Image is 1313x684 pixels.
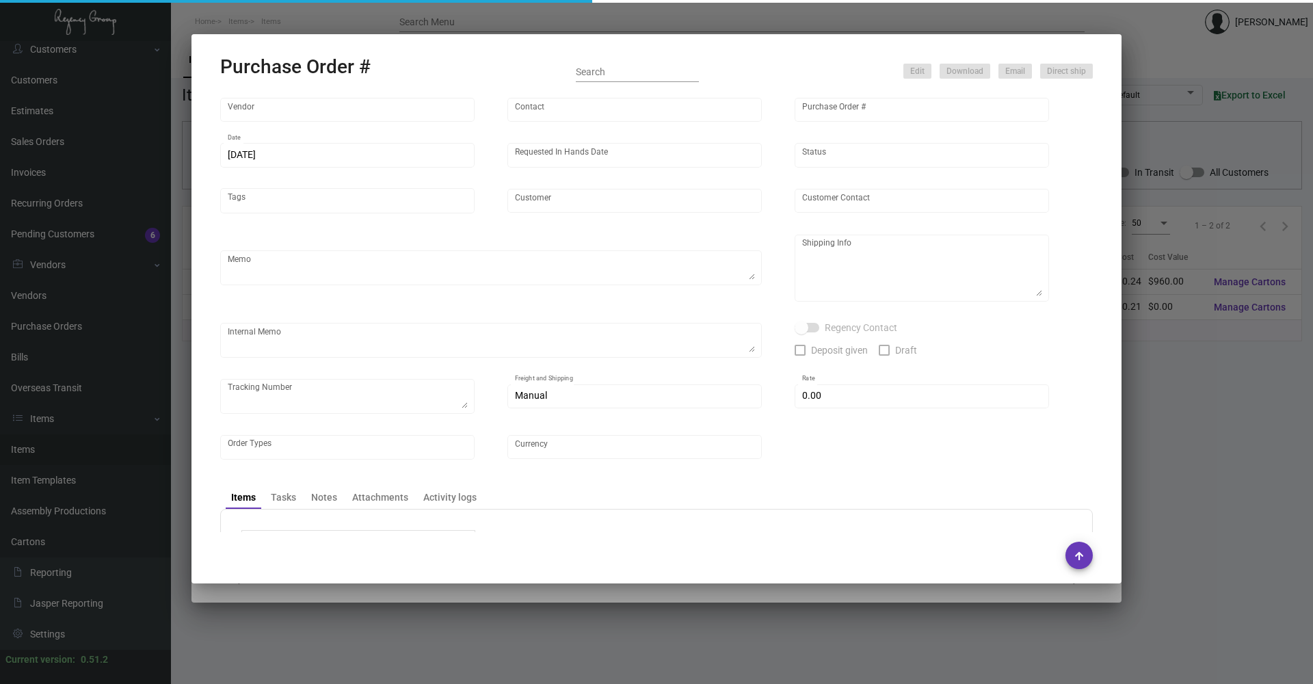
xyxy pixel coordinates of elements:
[515,390,547,401] span: Manual
[811,342,868,358] span: Deposit given
[940,64,990,79] button: Download
[895,342,917,358] span: Draft
[220,55,371,79] h2: Purchase Order #
[423,490,477,505] div: Activity logs
[903,64,931,79] button: Edit
[231,490,256,505] div: Items
[1047,66,1086,77] span: Direct ship
[946,66,983,77] span: Download
[311,490,337,505] div: Notes
[1040,64,1093,79] button: Direct ship
[352,490,408,505] div: Attachments
[910,66,925,77] span: Edit
[825,319,897,336] span: Regency Contact
[81,653,108,667] div: 0.51.2
[1003,530,1072,550] h3: Items (0)
[1005,66,1025,77] span: Email
[998,64,1032,79] button: Email
[271,490,296,505] div: Tasks
[5,653,75,667] div: Current version:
